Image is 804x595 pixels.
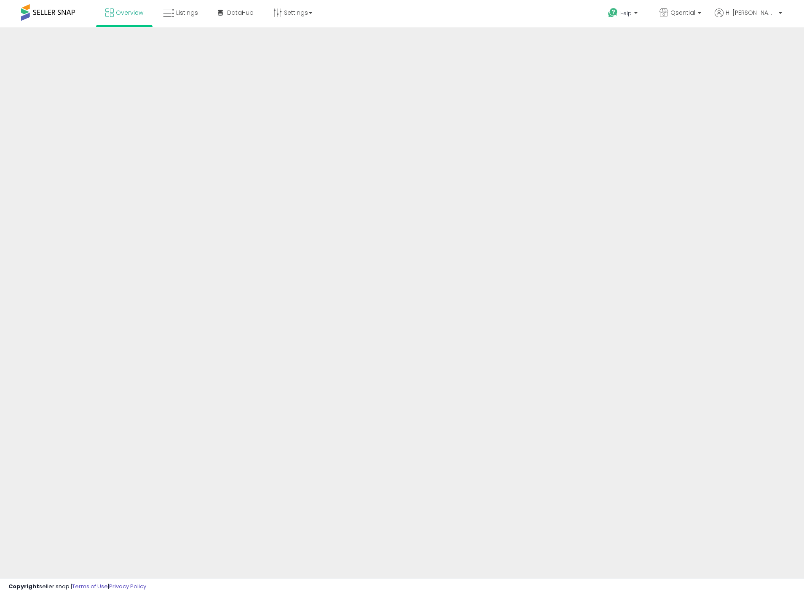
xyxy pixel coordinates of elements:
[608,8,618,18] i: Get Help
[116,8,143,17] span: Overview
[670,8,695,17] span: Qsential
[620,10,632,17] span: Help
[601,1,646,27] a: Help
[176,8,198,17] span: Listings
[715,8,782,27] a: Hi [PERSON_NAME]
[227,8,254,17] span: DataHub
[726,8,776,17] span: Hi [PERSON_NAME]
